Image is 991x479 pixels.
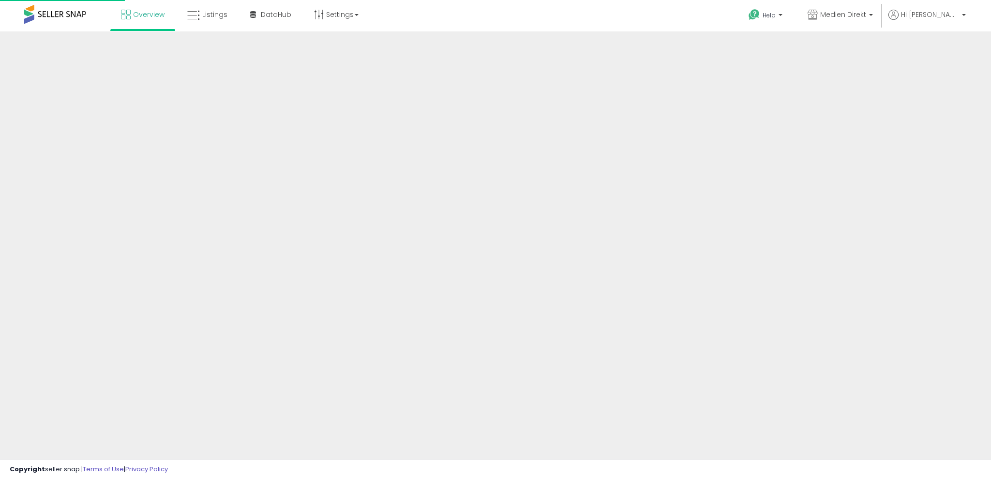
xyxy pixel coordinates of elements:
[820,10,866,19] span: Medien Direkt
[888,10,966,31] a: Hi [PERSON_NAME]
[202,10,227,19] span: Listings
[261,10,291,19] span: DataHub
[133,10,165,19] span: Overview
[748,9,760,21] i: Get Help
[901,10,959,19] span: Hi [PERSON_NAME]
[763,11,776,19] span: Help
[741,1,792,31] a: Help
